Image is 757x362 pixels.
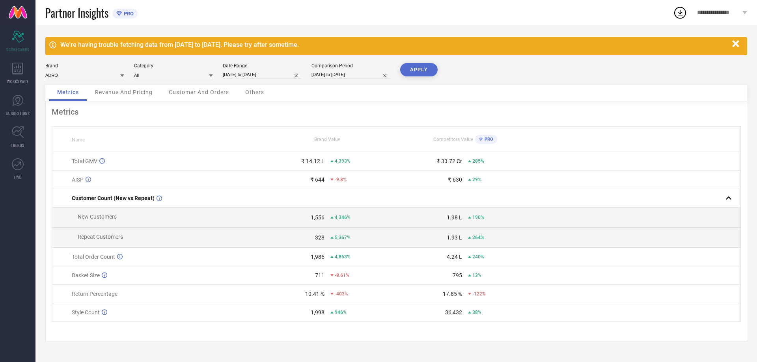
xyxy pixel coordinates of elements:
span: Basket Size [72,272,100,278]
span: PRO [122,11,134,17]
span: -122% [472,291,486,297]
span: Customer Count (New vs Repeat) [72,195,155,201]
div: 711 [315,272,324,278]
div: 795 [453,272,462,278]
span: TRENDS [11,142,24,148]
span: -9.8% [335,177,347,182]
span: Competitors Value [433,137,473,142]
span: FWD [14,174,22,180]
div: ₹ 14.12 L [301,158,324,164]
span: Repeat Customers [78,234,123,240]
span: SUGGESTIONS [6,110,30,116]
span: 29% [472,177,481,182]
input: Select date range [223,71,302,79]
div: 1,556 [311,214,324,221]
span: 4,393% [335,158,351,164]
div: Category [134,63,213,69]
span: New Customers [78,213,117,220]
span: Total GMV [72,158,97,164]
div: 36,432 [445,309,462,316]
span: Revenue And Pricing [95,89,153,95]
div: 328 [315,234,324,241]
span: Partner Insights [45,5,108,21]
div: 1,985 [311,254,324,260]
span: 13% [472,273,481,278]
span: 285% [472,158,484,164]
div: 17.85 % [443,291,462,297]
span: Brand Value [314,137,340,142]
span: PRO [483,137,493,142]
span: Others [245,89,264,95]
div: 1.93 L [447,234,462,241]
span: -403% [335,291,348,297]
span: 5,367% [335,235,351,240]
button: APPLY [400,63,438,76]
span: 38% [472,310,481,315]
div: Metrics [52,107,741,117]
span: 264% [472,235,484,240]
div: We're having trouble fetching data from [DATE] to [DATE]. Please try after sometime. [60,41,728,48]
div: Open download list [673,6,687,20]
div: 1,998 [311,309,324,316]
span: -8.61% [335,273,349,278]
span: AISP [72,176,84,183]
span: 4,863% [335,254,351,260]
div: Comparison Period [311,63,390,69]
span: 240% [472,254,484,260]
span: Total Order Count [72,254,115,260]
div: 1.98 L [447,214,462,221]
div: 4.24 L [447,254,462,260]
span: Name [72,137,85,143]
span: SCORECARDS [6,46,30,52]
div: 10.41 % [305,291,324,297]
div: ₹ 33.72 Cr [436,158,462,164]
span: WORKSPACE [7,78,29,84]
span: 4,346% [335,215,351,220]
span: 946% [335,310,347,315]
span: Return Percentage [72,291,117,297]
div: ₹ 630 [448,176,462,183]
span: Metrics [57,89,79,95]
input: Select comparison period [311,71,390,79]
span: Style Count [72,309,100,316]
div: Date Range [223,63,302,69]
div: ₹ 644 [310,176,324,183]
span: 190% [472,215,484,220]
div: Brand [45,63,124,69]
span: Customer And Orders [169,89,229,95]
